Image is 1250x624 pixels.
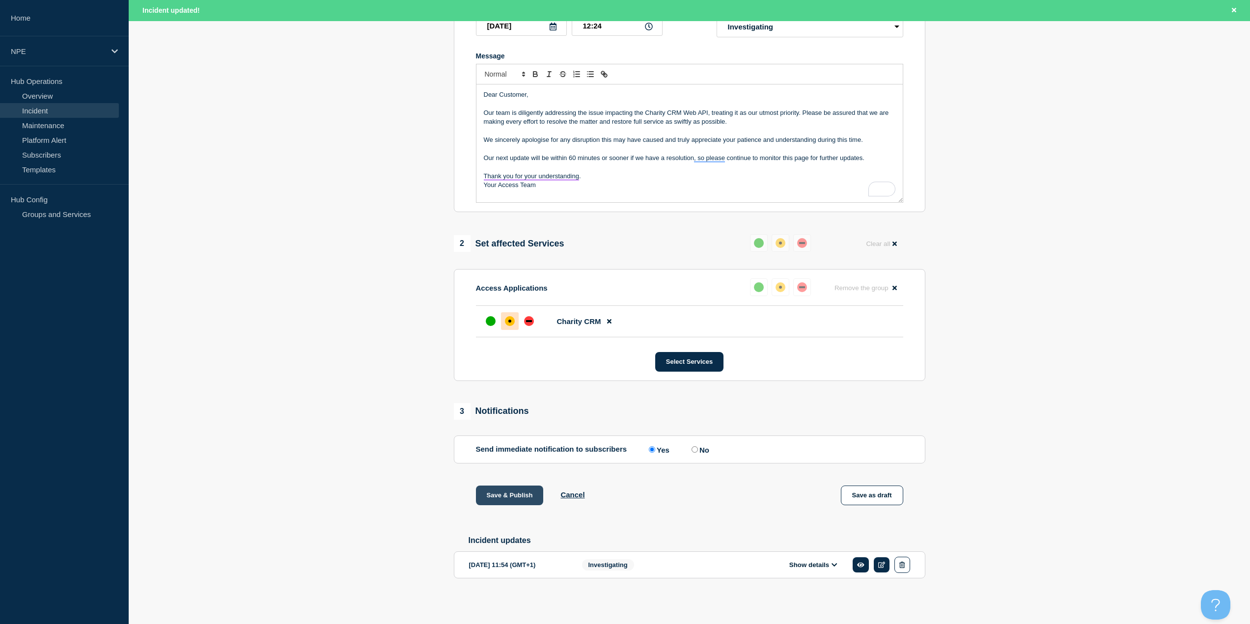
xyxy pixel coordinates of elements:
[557,317,601,326] span: Charity CRM
[646,445,669,454] label: Yes
[476,445,903,454] div: Send immediate notification to subscribers
[597,68,611,80] button: Toggle link
[692,446,698,453] input: No
[793,278,811,296] button: down
[454,235,564,252] div: Set affected Services
[454,235,471,252] span: 2
[772,234,789,252] button: affected
[484,172,895,181] p: Thank you for your understanding.
[572,16,663,36] input: HH:MM
[776,238,785,248] div: affected
[754,238,764,248] div: up
[583,68,597,80] button: Toggle bulleted list
[542,68,556,80] button: Toggle italic text
[1228,5,1240,16] button: Close banner
[793,234,811,252] button: down
[655,352,723,372] button: Select Services
[11,47,105,55] p: NPE
[797,282,807,292] div: down
[528,68,542,80] button: Toggle bold text
[689,445,709,454] label: No
[750,234,768,252] button: up
[797,238,807,248] div: down
[786,561,840,569] button: Show details
[484,109,895,127] p: Our team is diligently addressing the issue impacting the Charity CRM Web API, treating it as our...
[505,316,515,326] div: affected
[476,84,903,202] div: To enrich screen reader interactions, please activate Accessibility in Grammarly extension settings
[476,445,627,454] p: Send immediate notification to subscribers
[560,490,584,499] button: Cancel
[454,403,471,420] span: 3
[582,559,634,570] span: Investigating
[860,234,903,253] button: Clear all
[1201,590,1230,620] iframe: Help Scout Beacon - Open
[649,446,655,453] input: Yes
[754,282,764,292] div: up
[469,536,925,545] h2: Incident updates
[841,486,903,505] button: Save as draft
[717,16,903,37] select: Incident type
[750,278,768,296] button: up
[484,90,895,99] p: Dear Customer,
[469,557,567,573] div: [DATE] 11:54 (GMT+1)
[834,284,889,292] span: Remove the group
[776,282,785,292] div: affected
[486,316,496,326] div: up
[476,16,567,36] input: YYYY-MM-DD
[484,136,895,144] p: We sincerely apologise for any disruption this may have caused and truly appreciate your patience...
[484,181,895,190] p: Your Access Team
[476,52,903,60] div: Message
[484,154,895,163] p: Our next update will be within 60 minutes or sooner if we have a resolution, so please continue t...
[772,278,789,296] button: affected
[476,284,548,292] p: Access Applications
[556,68,570,80] button: Toggle strikethrough text
[570,68,583,80] button: Toggle ordered list
[480,68,528,80] span: Font size
[454,403,529,420] div: Notifications
[524,316,534,326] div: down
[476,486,544,505] button: Save & Publish
[142,6,200,14] span: Incident updated!
[829,278,903,298] button: Remove the group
